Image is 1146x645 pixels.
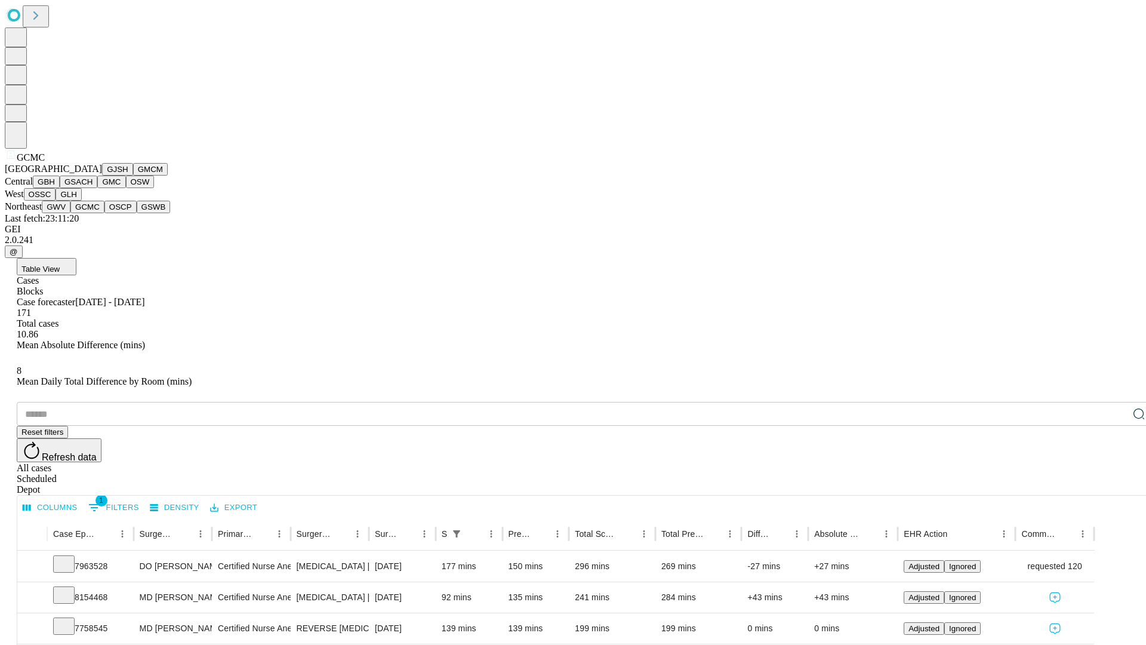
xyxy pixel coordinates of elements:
[56,188,81,201] button: GLH
[332,526,349,542] button: Sort
[944,560,981,573] button: Ignored
[297,613,363,644] div: REVERSE [MEDICAL_DATA]
[442,582,497,613] div: 92 mins
[53,613,128,644] div: 7758545
[861,526,878,542] button: Sort
[5,189,24,199] span: West
[349,526,366,542] button: Menu
[17,258,76,275] button: Table View
[192,526,209,542] button: Menu
[297,551,363,582] div: [MEDICAL_DATA] [MEDICAL_DATA] AND [MEDICAL_DATA] [MEDICAL_DATA]
[5,235,1141,245] div: 2.0.241
[448,526,465,542] div: 1 active filter
[944,591,981,604] button: Ignored
[53,529,96,539] div: Case Epic Id
[23,619,41,640] button: Expand
[747,613,802,644] div: 0 mins
[996,526,1012,542] button: Menu
[218,551,284,582] div: Certified Nurse Anesthetist
[661,529,704,539] div: Total Predicted Duration
[53,551,128,582] div: 7963528
[254,526,271,542] button: Sort
[944,622,981,635] button: Ignored
[17,308,31,318] span: 171
[416,526,433,542] button: Menu
[509,582,563,613] div: 135 mins
[908,624,939,633] span: Adjusted
[1021,551,1088,582] div: requested 120
[619,526,636,542] button: Sort
[705,526,722,542] button: Sort
[102,163,133,176] button: GJSH
[75,297,144,307] span: [DATE] - [DATE]
[21,428,63,437] span: Reset filters
[17,318,58,328] span: Total cases
[814,529,860,539] div: Absolute Difference
[442,551,497,582] div: 177 mins
[207,499,260,517] button: Export
[948,526,965,542] button: Sort
[114,526,131,542] button: Menu
[1021,529,1056,539] div: Comments
[575,529,618,539] div: Total Scheduled Duration
[949,562,976,571] span: Ignored
[20,499,81,517] button: Select columns
[24,188,56,201] button: OSSC
[5,245,23,258] button: @
[904,529,947,539] div: EHR Action
[17,340,145,350] span: Mean Absolute Difference (mins)
[5,224,1141,235] div: GEI
[133,163,168,176] button: GMCM
[747,582,802,613] div: +43 mins
[297,529,331,539] div: Surgery Name
[23,588,41,609] button: Expand
[878,526,895,542] button: Menu
[375,613,430,644] div: [DATE]
[509,613,563,644] div: 139 mins
[17,297,75,307] span: Case forecaster
[17,426,68,438] button: Reset filters
[10,247,18,256] span: @
[97,526,114,542] button: Sort
[661,551,736,582] div: 269 mins
[814,613,892,644] div: 0 mins
[448,526,465,542] button: Show filters
[908,593,939,602] span: Adjusted
[575,582,649,613] div: 241 mins
[95,494,107,506] span: 1
[140,551,206,582] div: DO [PERSON_NAME] [PERSON_NAME] Do
[147,499,202,517] button: Density
[97,176,125,188] button: GMC
[375,551,430,582] div: [DATE]
[17,365,21,376] span: 8
[532,526,549,542] button: Sort
[60,176,97,188] button: GSACH
[1027,551,1082,582] span: requested 120
[375,529,398,539] div: Surgery Date
[549,526,566,542] button: Menu
[1074,526,1091,542] button: Menu
[636,526,652,542] button: Menu
[5,201,42,211] span: Northeast
[21,265,60,274] span: Table View
[42,452,97,462] span: Refresh data
[23,557,41,578] button: Expand
[814,551,892,582] div: +27 mins
[904,560,944,573] button: Adjusted
[218,613,284,644] div: Certified Nurse Anesthetist
[772,526,788,542] button: Sort
[140,582,206,613] div: MD [PERSON_NAME] [PERSON_NAME] Md
[70,201,104,213] button: GCMC
[904,591,944,604] button: Adjusted
[5,213,79,223] span: Last fetch: 23:11:20
[218,582,284,613] div: Certified Nurse Anesthetist
[17,438,101,462] button: Refresh data
[466,526,483,542] button: Sort
[140,529,174,539] div: Surgeon Name
[53,582,128,613] div: 8154468
[442,613,497,644] div: 139 mins
[575,551,649,582] div: 296 mins
[814,582,892,613] div: +43 mins
[509,529,532,539] div: Predicted In Room Duration
[747,529,771,539] div: Difference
